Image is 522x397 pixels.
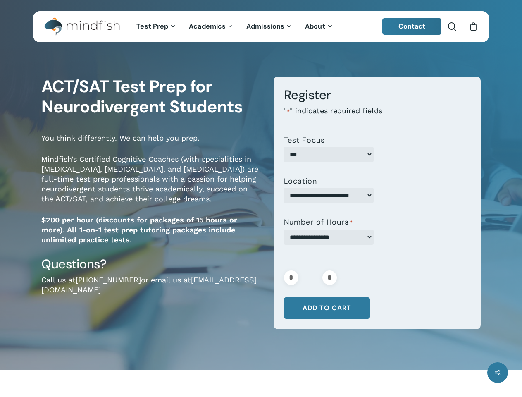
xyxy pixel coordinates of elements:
a: Contact [382,18,442,35]
label: Number of Hours [284,218,353,227]
label: Location [284,177,317,185]
input: Product quantity [301,270,320,285]
a: Admissions [240,23,299,30]
nav: Main Menu [130,11,339,42]
button: Add to cart [284,297,370,319]
a: Test Prep [130,23,183,30]
h1: ACT/SAT Test Prep for Neurodivergent Students [41,77,261,117]
p: Call us at or email us at [41,275,261,306]
span: Admissions [246,22,284,31]
p: " " indicates required fields [284,106,470,128]
h3: Register [284,87,470,103]
label: Test Focus [284,136,325,144]
p: You think differently. We can help you prep. [41,133,261,154]
a: Academics [183,23,240,30]
h3: Questions? [41,256,261,272]
a: [PHONE_NUMBER] [76,275,141,284]
span: Test Prep [136,22,168,31]
strong: $200 per hour (discounts for packages of 15 hours or more). All 1-on-1 test prep tutoring package... [41,215,237,244]
p: Mindfish’s Certified Cognitive Coaches (with specialities in [MEDICAL_DATA], [MEDICAL_DATA], and ... [41,154,261,215]
span: Contact [398,22,426,31]
span: Academics [189,22,226,31]
span: About [305,22,325,31]
header: Main Menu [33,11,489,42]
a: About [299,23,340,30]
